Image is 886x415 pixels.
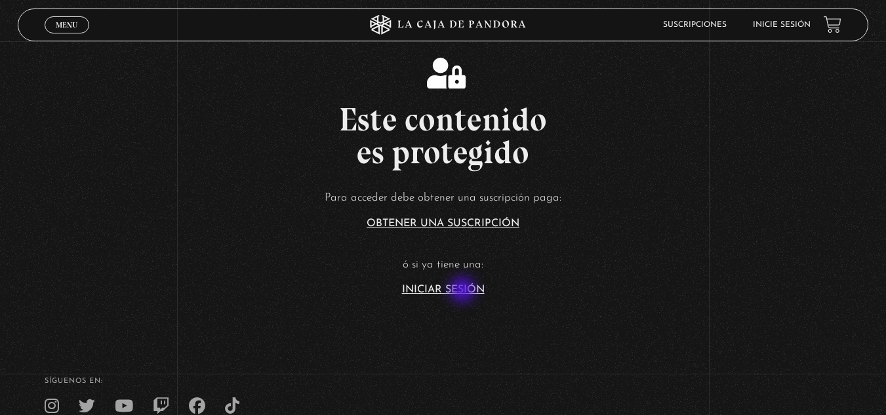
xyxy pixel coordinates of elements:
h4: SÍguenos en: [45,378,842,385]
a: Obtener una suscripción [367,218,519,229]
span: Menu [56,21,77,29]
a: Iniciar Sesión [402,285,485,295]
a: View your shopping cart [824,16,841,33]
a: Inicie sesión [753,21,811,29]
a: Suscripciones [663,21,727,29]
span: Cerrar [51,31,82,41]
